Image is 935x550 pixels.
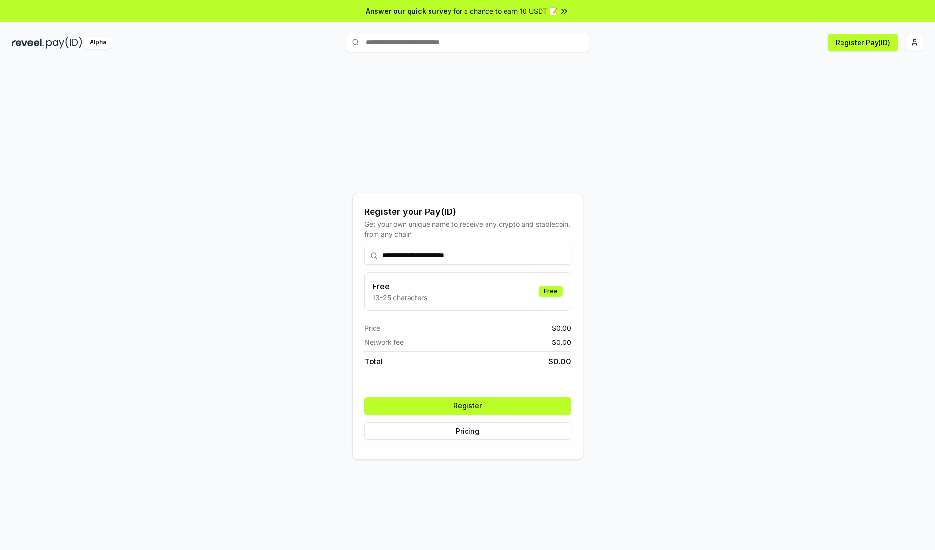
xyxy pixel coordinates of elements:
[552,323,571,333] span: $ 0.00
[828,34,898,51] button: Register Pay(ID)
[552,337,571,347] span: $ 0.00
[46,37,82,49] img: pay_id
[453,6,558,16] span: for a chance to earn 10 USDT 📝
[84,37,112,49] div: Alpha
[364,356,383,367] span: Total
[364,219,571,239] div: Get your own unique name to receive any crypto and stablecoin, from any chain
[366,6,451,16] span: Answer our quick survey
[364,323,380,333] span: Price
[12,37,44,49] img: reveel_dark
[373,292,427,303] p: 13-25 characters
[373,281,427,292] h3: Free
[364,397,571,415] button: Register
[548,356,571,367] span: $ 0.00
[364,205,571,219] div: Register your Pay(ID)
[364,422,571,440] button: Pricing
[364,337,404,347] span: Network fee
[539,286,563,297] div: Free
